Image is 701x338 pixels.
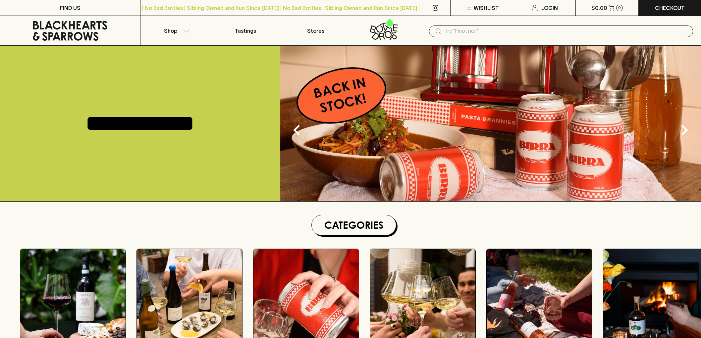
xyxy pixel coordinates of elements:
[140,16,210,45] button: Shop
[445,26,688,36] input: Try "Pinot noir"
[211,16,281,45] a: Tastings
[307,27,324,35] p: Stores
[671,117,698,143] button: Next
[235,27,256,35] p: Tastings
[314,218,393,232] h1: Categories
[60,4,81,12] p: FIND US
[474,4,499,12] p: Wishlist
[541,4,558,12] p: Login
[280,46,701,201] img: optimise
[281,16,350,45] a: Stores
[618,6,621,10] p: 0
[655,4,685,12] p: Checkout
[591,4,607,12] p: $0.00
[164,27,177,35] p: Shop
[284,117,310,143] button: Previous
